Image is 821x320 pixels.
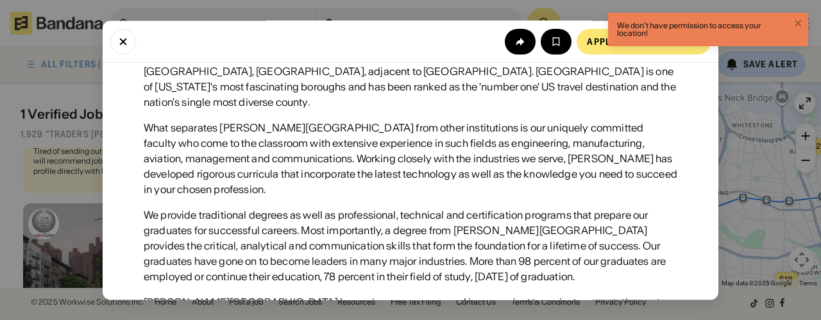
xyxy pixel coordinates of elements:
button: Close [110,28,136,54]
div: Apply on company site [587,37,700,46]
div: We provide traditional degrees as well as professional, technical and certification programs that... [144,207,677,284]
div: What separates [PERSON_NAME][GEOGRAPHIC_DATA] from other institutions is our uniquely committed f... [144,120,677,197]
button: close [794,18,803,30]
div: We don't have permission to access your location! [617,22,790,37]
